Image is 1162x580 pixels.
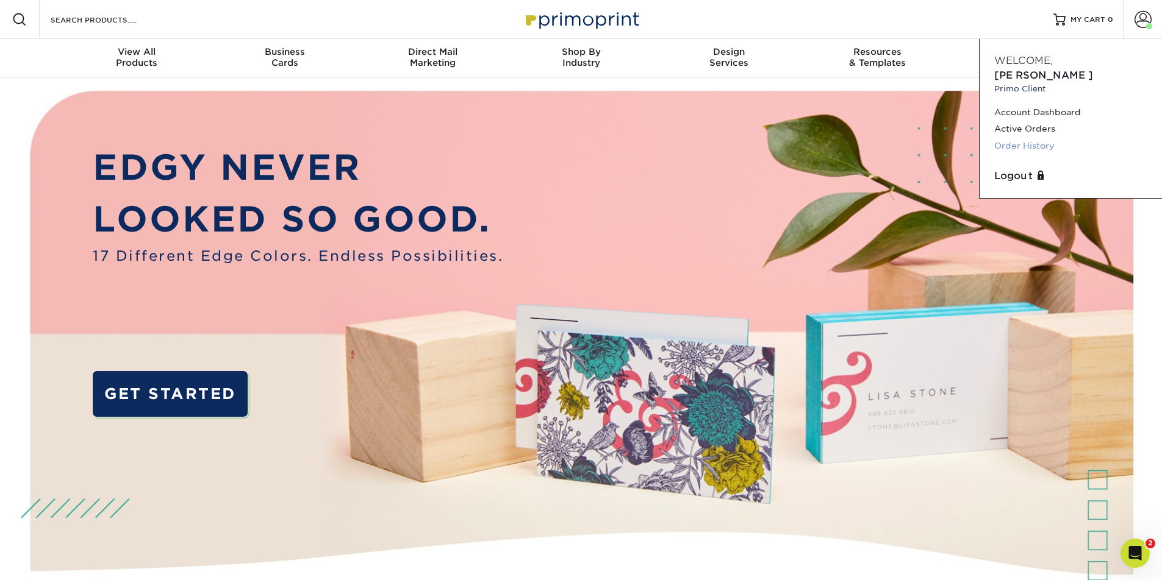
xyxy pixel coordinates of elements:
a: Active Orders [994,121,1147,137]
div: Industry [507,46,655,68]
a: Logout [994,169,1147,183]
div: & Support [952,46,1100,68]
a: GET STARTED [93,371,247,417]
span: Resources [803,46,952,57]
span: Direct Mail [359,46,507,57]
div: Products [63,46,211,68]
span: 17 Different Edge Colors. Endless Possibilities. [93,246,503,266]
a: DesignServices [655,39,803,78]
iframe: Google Customer Reviews [3,543,104,576]
div: Marketing [359,46,507,68]
a: Direct MailMarketing [359,39,507,78]
a: Contact& Support [952,39,1100,78]
span: Welcome, [994,55,1053,66]
a: Order History [994,138,1147,154]
input: SEARCH PRODUCTS..... [49,12,168,27]
span: Shop By [507,46,655,57]
span: 2 [1146,539,1155,548]
a: Shop ByIndustry [507,39,655,78]
div: Cards [210,46,359,68]
a: BusinessCards [210,39,359,78]
span: View All [63,46,211,57]
span: 0 [1108,15,1113,24]
img: Primoprint [520,6,642,32]
a: Resources& Templates [803,39,952,78]
p: EDGY NEVER [93,141,503,194]
small: Primo Client [994,83,1147,94]
a: Account Dashboard [994,104,1147,121]
span: [PERSON_NAME] [994,69,1093,81]
div: & Templates [803,46,952,68]
p: LOOKED SO GOOD. [93,193,503,246]
span: Business [210,46,359,57]
iframe: Intercom live chat [1121,539,1150,568]
a: View AllProducts [63,39,211,78]
span: Contact [952,46,1100,57]
span: Design [655,46,803,57]
span: MY CART [1071,15,1105,25]
div: Services [655,46,803,68]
